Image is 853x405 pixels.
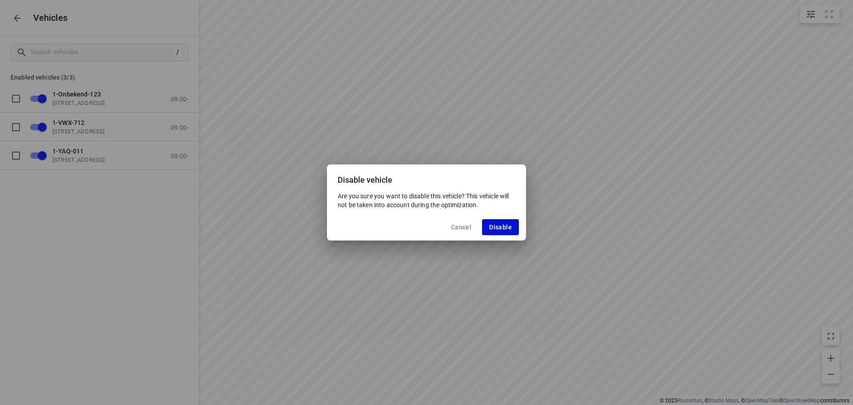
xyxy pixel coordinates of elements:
[451,224,471,231] span: Cancel
[489,224,512,231] span: Disable
[482,219,519,235] button: Disable
[327,164,526,192] div: Disable vehicle
[444,219,478,235] button: Cancel
[338,192,515,209] p: Are you sure you want to disable this vehicle? This vehicle will not be taken into account during...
